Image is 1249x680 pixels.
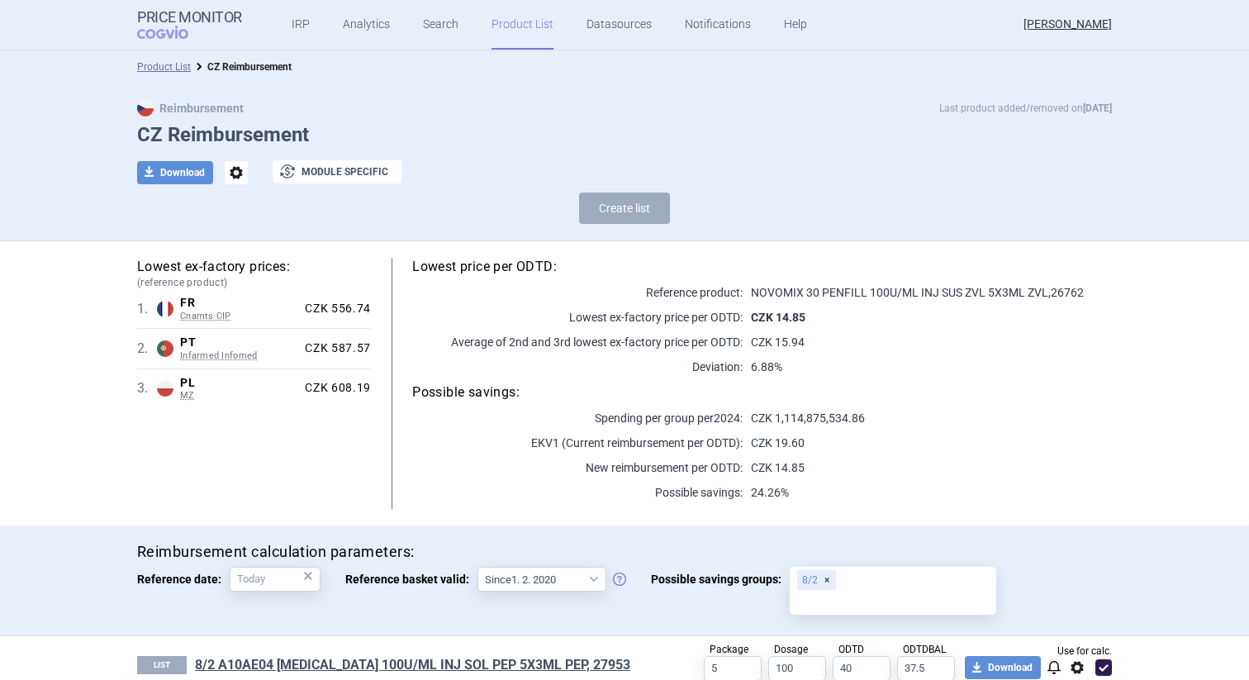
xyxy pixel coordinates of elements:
[412,309,743,326] p: Lowest ex-factory price per ODTD:
[743,459,1112,476] p: CZK 14.85
[412,284,743,301] p: Reference product:
[1057,646,1112,656] span: Use for calc.
[207,61,292,73] strong: CZ Reimbursement
[651,567,790,592] span: Possible savings groups:
[137,59,191,75] li: Product List
[137,258,371,290] h5: Lowest ex-factory prices:
[303,567,313,585] div: ×
[195,656,653,678] h1: 8/2 A10AE04 LANTUS SOLOSTAR 100U/ML INJ SOL PEP 5X3ML PEP, 27953
[579,193,670,224] button: Create list
[774,644,808,655] span: Dosage
[743,359,1112,375] p: 6.88%
[180,376,298,391] span: PL
[137,26,211,39] span: COGVIO
[273,160,401,183] button: Module specific
[965,656,1041,679] button: Download
[412,258,1112,276] h5: Lowest price per ODTD:
[743,410,1112,426] p: CZK 1,114,875,534.86
[137,9,242,26] strong: Price Monitor
[743,334,1112,350] p: CZK 15.94
[180,311,298,322] span: Cnamts CIP
[137,9,242,40] a: Price MonitorCOGVIO
[743,284,1112,301] p: NOVOMIX 30 PENFILL 100U/ML INJ SUS ZVL 5X3ML ZVL , 26762
[412,383,1112,402] h5: Possible savings:
[345,567,477,592] span: Reference basket valid:
[710,644,748,655] span: Package
[412,359,743,375] p: Deviation:
[180,350,298,362] span: Infarmed Infomed
[137,299,157,319] span: 1 .
[137,339,157,359] span: 2 .
[180,296,298,311] span: FR
[137,276,371,290] span: (reference product)
[180,390,298,402] span: MZ
[157,301,173,317] img: France
[137,61,191,73] a: Product List
[412,435,743,451] p: EKV1 (Current reimbursement per ODTD):
[412,334,743,350] p: Average of 2nd and 3rd lowest ex-factory price per ODTD:
[743,435,1112,451] p: CZK 19.60
[180,335,298,350] span: PT
[195,656,630,674] a: 8/2 A10AE04 [MEDICAL_DATA] 100U/ML INJ SOL PEP 5X3ML PEP, 27953
[137,656,187,674] p: LIST
[795,592,990,613] input: Possible savings groups:8/2
[838,644,864,655] span: ODTD
[191,59,292,75] li: CZ Reimbursement
[903,644,946,655] span: ODTDBAL
[751,311,805,324] strong: CZK 14.85
[939,100,1112,117] p: Last product added/removed on
[1083,102,1112,114] strong: [DATE]
[298,341,371,356] div: CZK 587.57
[412,410,743,426] p: Spending per group per 2024 :
[137,100,154,117] img: CZ
[157,380,173,397] img: Poland
[743,484,1112,501] p: 24.26%
[412,484,743,501] p: Possible savings:
[797,570,836,590] div: 8/2
[298,381,371,396] div: CZK 608.19
[137,378,157,398] span: 3 .
[137,542,1112,563] h4: Reimbursement calculation parameters:
[298,302,371,316] div: CZK 556.74
[137,102,244,115] strong: Reimbursement
[137,123,1112,147] h1: CZ Reimbursement
[137,567,230,592] span: Reference date:
[137,161,213,184] button: Download
[230,567,321,592] input: Reference date:×
[157,340,173,357] img: Portugal
[412,459,743,476] p: New reimbursement per ODTD:
[477,567,606,592] select: Reference basket valid:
